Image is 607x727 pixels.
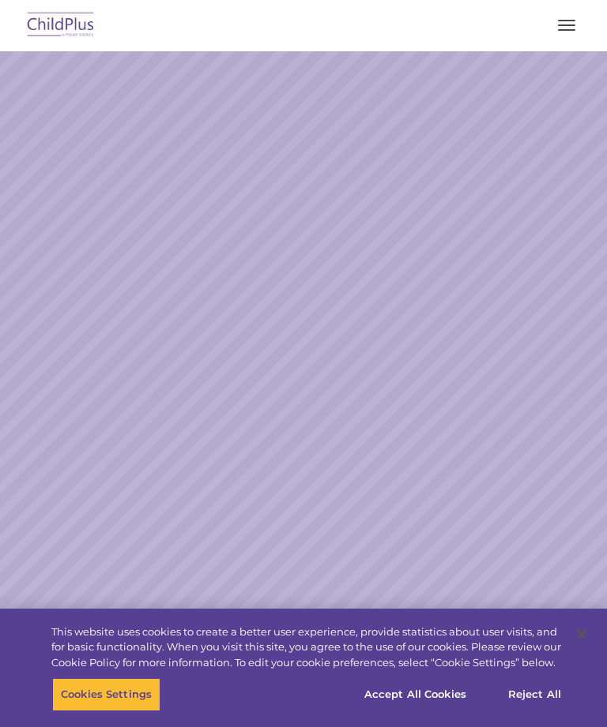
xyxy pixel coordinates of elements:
[52,678,160,711] button: Cookies Settings
[51,624,564,671] div: This website uses cookies to create a better user experience, provide statistics about user visit...
[356,678,475,711] button: Accept All Cookies
[24,7,98,44] img: ChildPlus by Procare Solutions
[564,616,599,651] button: Close
[485,678,584,711] button: Reject All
